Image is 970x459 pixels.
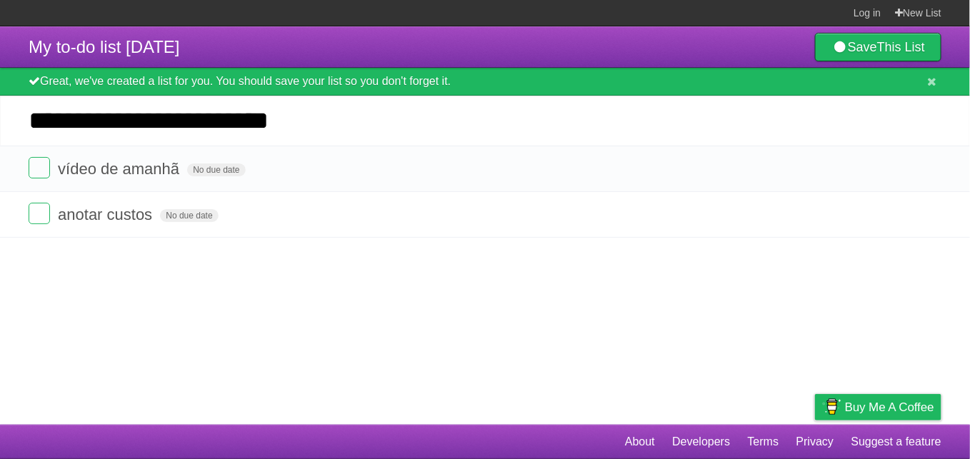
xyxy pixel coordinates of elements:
[748,428,779,455] a: Terms
[58,206,156,223] span: anotar custos
[672,428,730,455] a: Developers
[58,160,183,178] span: vídeo de amanhã
[625,428,655,455] a: About
[851,428,941,455] a: Suggest a feature
[796,428,834,455] a: Privacy
[29,37,180,56] span: My to-do list [DATE]
[29,203,50,224] label: Done
[187,163,245,176] span: No due date
[160,209,218,222] span: No due date
[815,33,941,61] a: SaveThis List
[815,394,941,420] a: Buy me a coffee
[845,395,934,420] span: Buy me a coffee
[29,157,50,178] label: Done
[822,395,841,419] img: Buy me a coffee
[877,40,925,54] b: This List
